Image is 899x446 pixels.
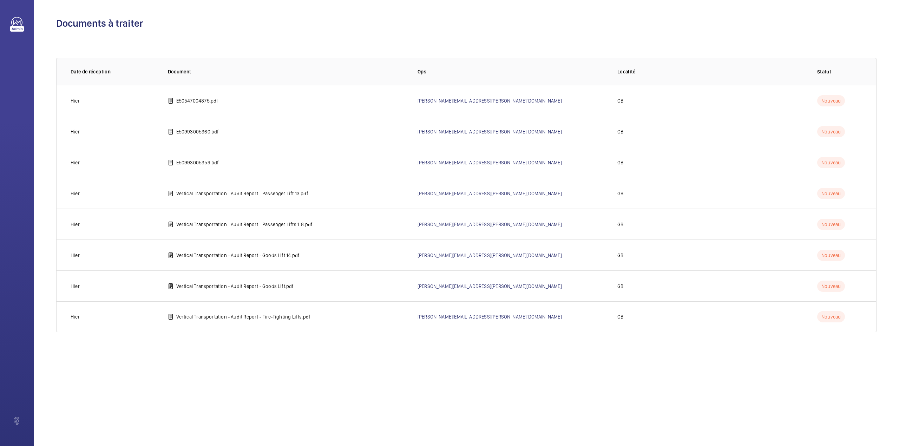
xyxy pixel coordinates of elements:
p: Nouveau [817,95,845,106]
p: E50993005360.pdf [176,128,219,135]
p: E50547004875.pdf [176,97,218,104]
p: GB [617,283,623,290]
p: Nouveau [817,311,845,322]
p: Vertical Transportation - Audit Report - Goods Lift.pdf [176,283,294,290]
h1: Documents à traiter [56,17,877,30]
p: GB [617,313,623,320]
p: GB [617,190,623,197]
a: [PERSON_NAME][EMAIL_ADDRESS][PERSON_NAME][DOMAIN_NAME] [418,160,562,165]
p: Vertical Transportation - Audit Report - Passenger Lift 13.pdf [176,190,308,197]
p: Nouveau [817,250,845,261]
p: GB [617,128,623,135]
a: [PERSON_NAME][EMAIL_ADDRESS][PERSON_NAME][DOMAIN_NAME] [418,252,562,258]
p: Nouveau [817,188,845,199]
a: [PERSON_NAME][EMAIL_ADDRESS][PERSON_NAME][DOMAIN_NAME] [418,191,562,196]
p: Hier [71,313,80,320]
p: Hier [71,97,80,104]
p: Hier [71,221,80,228]
p: E50993005359.pdf [176,159,219,166]
a: [PERSON_NAME][EMAIL_ADDRESS][PERSON_NAME][DOMAIN_NAME] [418,98,562,104]
p: Vertical Transportation - Audit Report - Passenger Lifts 1-8.pdf [176,221,313,228]
p: Vertical Transportation - Audit Report - Goods Lift 14.pdf [176,252,300,259]
p: Document [168,68,406,75]
p: GB [617,252,623,259]
p: GB [617,159,623,166]
p: Hier [71,190,80,197]
p: Ops [418,68,606,75]
p: Localité [617,68,806,75]
p: GB [617,221,623,228]
p: Hier [71,159,80,166]
p: Nouveau [817,126,845,137]
p: Nouveau [817,281,845,292]
a: [PERSON_NAME][EMAIL_ADDRESS][PERSON_NAME][DOMAIN_NAME] [418,129,562,135]
a: [PERSON_NAME][EMAIL_ADDRESS][PERSON_NAME][DOMAIN_NAME] [418,222,562,227]
p: Vertical Transportation - Audit Report - Fire-Fighting Lifts.pdf [176,313,311,320]
p: Statut [817,68,862,75]
a: [PERSON_NAME][EMAIL_ADDRESS][PERSON_NAME][DOMAIN_NAME] [418,283,562,289]
p: Hier [71,252,80,259]
p: GB [617,97,623,104]
p: Nouveau [817,219,845,230]
a: [PERSON_NAME][EMAIL_ADDRESS][PERSON_NAME][DOMAIN_NAME] [418,314,562,320]
p: Hier [71,128,80,135]
p: Hier [71,283,80,290]
p: Nouveau [817,157,845,168]
p: Date de réception [71,68,157,75]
